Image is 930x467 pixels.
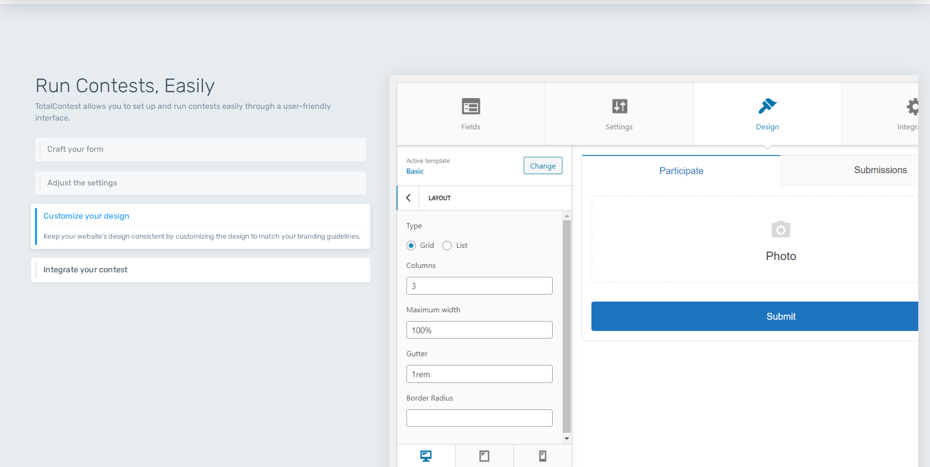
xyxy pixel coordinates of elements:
h1: Run Contests, Easily [35,75,366,97]
h6: Customize your design [43,212,363,221]
p: Integrate your contest easily using different methods including shortcodes, embed code, REST API ... [43,274,363,275]
h6: Integrate your contest [43,265,363,274]
p: Keep your website's design consistent by customizing the design to match your branding guidelines. [43,225,363,242]
h6: Adjust the settings [47,179,359,187]
p: TotalContest allows you to set up and run contests easily through a user-friendly interface. [35,101,366,124]
h6: Craft your form [47,145,359,154]
p: Adjust your contest's behavior through a rich set of settings and options. [47,187,359,187]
